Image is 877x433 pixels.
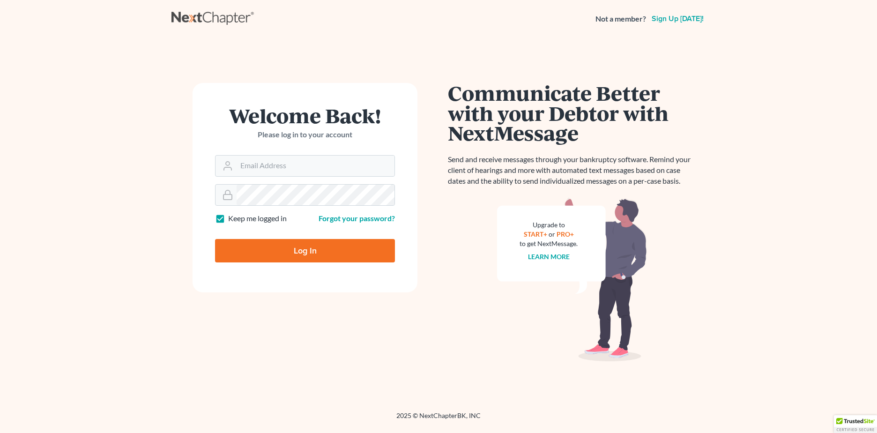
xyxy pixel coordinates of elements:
[448,83,696,143] h1: Communicate Better with your Debtor with NextMessage
[497,198,647,362] img: nextmessage_bg-59042aed3d76b12b5cd301f8e5b87938c9018125f34e5fa2b7a6b67550977c72.svg
[237,156,394,176] input: Email Address
[520,220,578,230] div: Upgrade to
[524,230,547,238] a: START+
[834,415,877,433] div: TrustedSite Certified
[528,253,570,261] a: Learn more
[228,213,287,224] label: Keep me logged in
[215,239,395,262] input: Log In
[549,230,555,238] span: or
[448,154,696,187] p: Send and receive messages through your bankruptcy software. Remind your client of hearings and mo...
[319,214,395,223] a: Forgot your password?
[650,15,706,22] a: Sign up [DATE]!
[557,230,574,238] a: PRO+
[171,411,706,428] div: 2025 © NextChapterBK, INC
[215,105,395,126] h1: Welcome Back!
[215,129,395,140] p: Please log in to your account
[520,239,578,248] div: to get NextMessage.
[595,14,646,24] strong: Not a member?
